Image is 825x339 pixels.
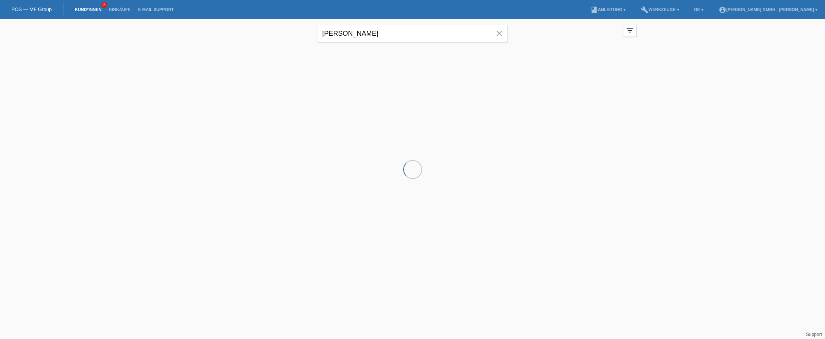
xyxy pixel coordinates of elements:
a: DE ▾ [691,7,707,12]
input: Suche... [318,25,508,43]
a: POS — MF Group [11,6,52,12]
a: Einkäufe [105,7,134,12]
span: 5 [101,2,107,8]
i: book [590,6,598,14]
a: account_circle[PERSON_NAME] GmbH - [PERSON_NAME] ▾ [715,7,821,12]
a: Kund*innen [71,7,105,12]
a: bookAnleitung ▾ [587,7,629,12]
i: filter_list [626,26,634,35]
a: E-Mail Support [134,7,178,12]
i: account_circle [719,6,726,14]
i: close [495,29,504,38]
a: Support [806,332,822,337]
a: buildWerkzeuge ▾ [637,7,683,12]
i: build [641,6,648,14]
